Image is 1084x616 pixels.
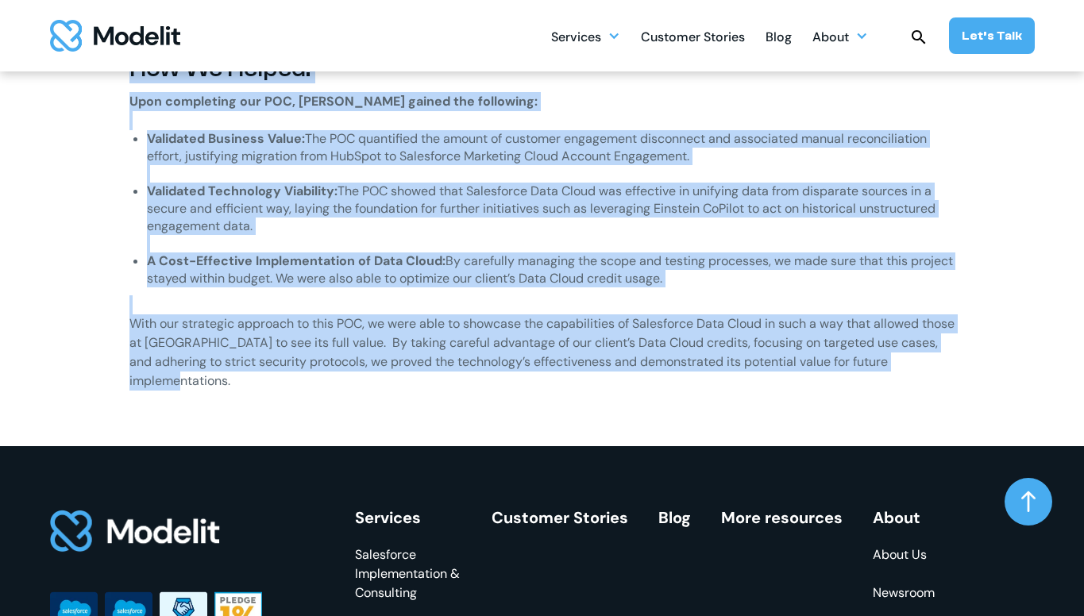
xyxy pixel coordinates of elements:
a: Customer Stories [641,21,745,52]
div: About [812,23,849,54]
p: ‍ [129,111,955,130]
a: Blog [658,507,691,528]
div: Customer Stories [641,23,745,54]
strong: Validated Technology Viability: [147,183,338,199]
p: ‍ [129,295,955,314]
div: Services [551,21,620,52]
a: About Us [873,545,943,564]
div: Blog [766,23,792,54]
p: With our strategic approach to this POC, we were able to showcase the capabilities of Salesforce ... [129,314,955,391]
li: By carefully managing the scope and testing processes, we made sure that this project stayed with... [147,252,955,287]
div: About [812,21,868,52]
img: footer logo [50,509,222,554]
strong: A Cost-Effective Implementation of Data Cloud: [147,252,446,269]
li: The POC quantified the amount of customer engagement disconnect and associated manual reconciliat... [147,130,955,183]
a: More resources [721,507,843,528]
a: Newsroom [873,583,943,603]
a: Salesforce Implementation & Consulting [355,545,461,603]
a: Blog [766,21,792,52]
a: Let’s Talk [949,17,1035,54]
div: Let’s Talk [962,27,1022,44]
div: Services [551,23,601,54]
div: About [873,509,943,526]
strong: Upon completing our POC, [PERSON_NAME] gained the following: [129,93,538,110]
img: arrow up [1021,491,1036,513]
img: modelit logo [50,20,180,52]
div: Services [355,509,461,526]
strong: Validated Business Value: [147,130,305,147]
a: home [50,20,180,52]
a: Customer Stories [492,507,628,528]
li: The POC showed that Salesforce Data Cloud was effective in unifying data from disparate sources i... [147,183,955,252]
